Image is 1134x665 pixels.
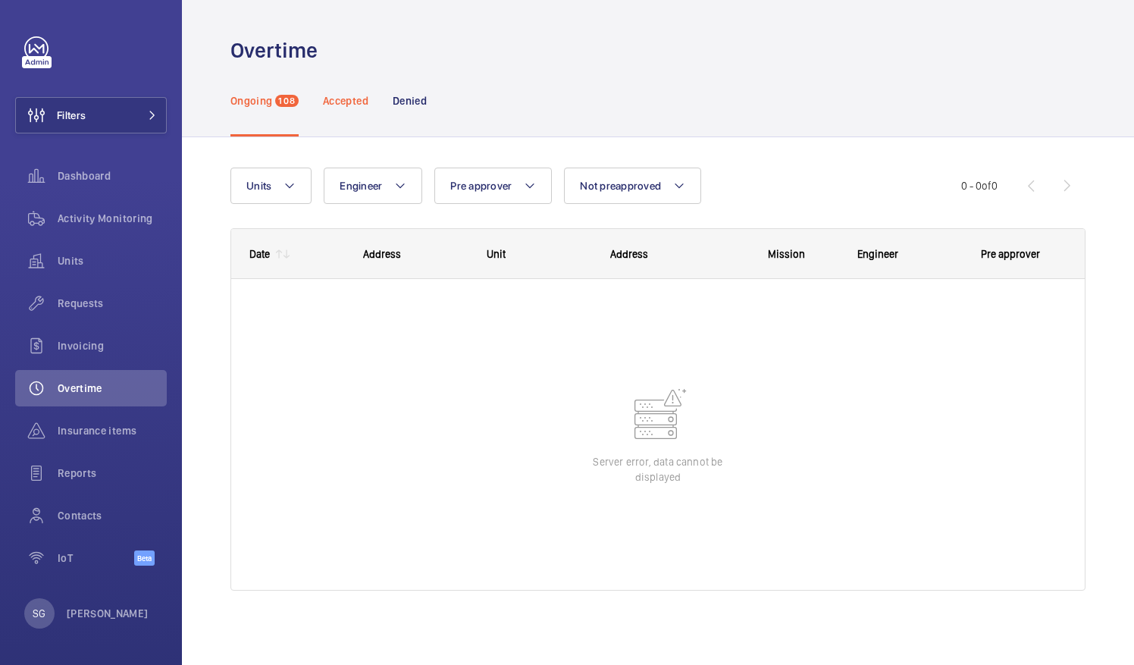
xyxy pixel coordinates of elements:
[363,248,401,260] span: Address
[15,97,167,133] button: Filters
[857,248,898,260] span: Engineer
[67,606,149,621] p: [PERSON_NAME]
[961,180,998,191] span: 0 - 0 0
[564,168,701,204] button: Not preapproved
[58,168,167,184] span: Dashboard
[57,108,86,123] span: Filters
[487,248,506,260] span: Unit
[246,180,271,192] span: Units
[982,180,991,192] span: of
[58,551,134,566] span: IoT
[768,248,805,260] span: Mission
[580,180,661,192] span: Not preapproved
[230,168,312,204] button: Units
[323,93,368,108] p: Accepted
[33,606,45,621] p: SG
[58,423,167,438] span: Insurance items
[58,508,167,523] span: Contacts
[450,180,512,192] span: Pre approver
[434,168,552,204] button: Pre approver
[610,248,648,260] span: Address
[981,248,1040,260] span: Pre approver
[324,168,422,204] button: Engineer
[275,95,299,107] span: 108
[58,211,167,226] span: Activity Monitoring
[134,551,155,566] span: Beta
[393,93,427,108] p: Denied
[58,338,167,353] span: Invoicing
[249,248,270,260] div: Date
[230,36,327,64] h1: Overtime
[58,466,167,481] span: Reports
[58,296,167,311] span: Requests
[58,253,167,268] span: Units
[340,180,382,192] span: Engineer
[58,381,167,396] span: Overtime
[230,93,272,108] p: Ongoing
